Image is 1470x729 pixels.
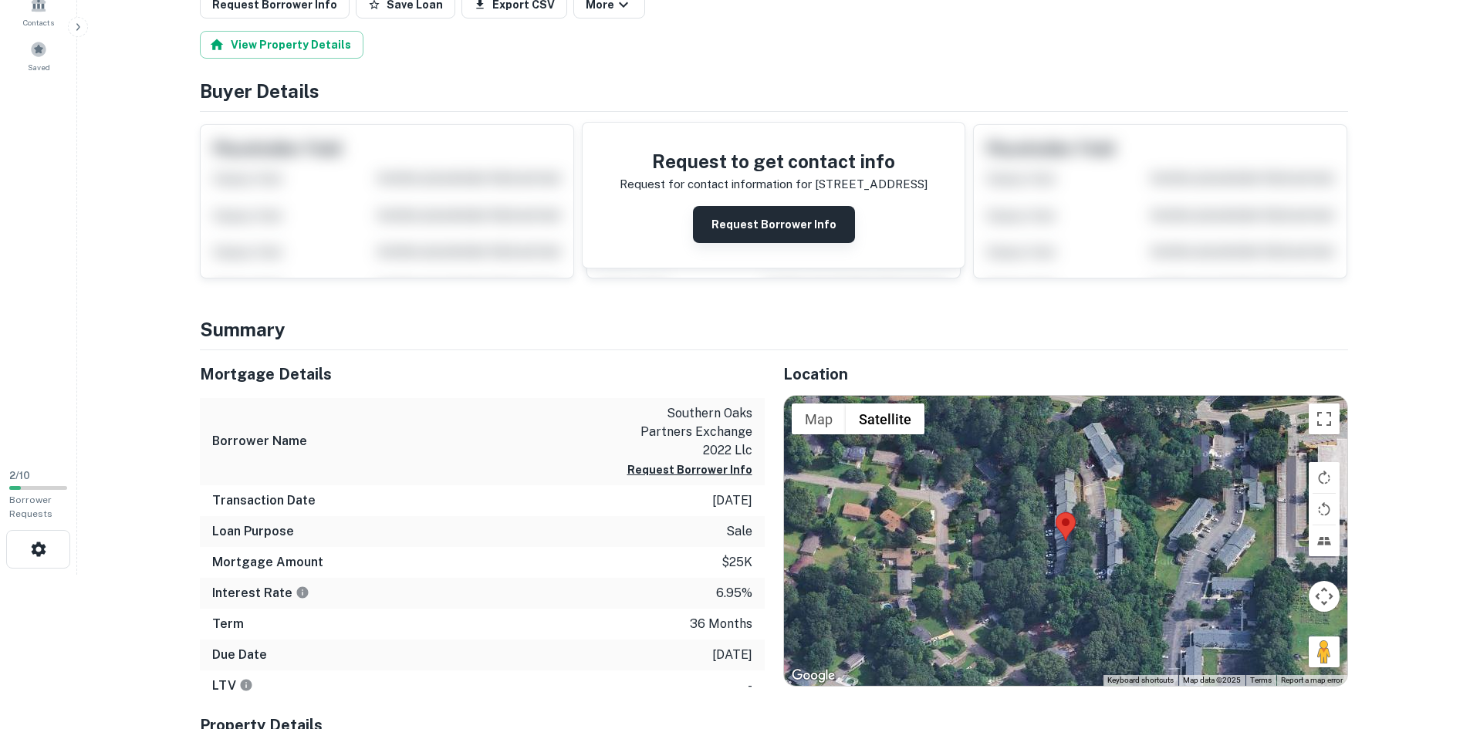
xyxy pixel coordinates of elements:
p: southern oaks partners exchange 2022 llc [613,404,752,460]
h6: Mortgage Amount [212,553,323,572]
h6: Loan Purpose [212,522,294,541]
p: [DATE] [712,646,752,664]
button: Tilt map [1309,525,1340,556]
button: Request Borrower Info [627,461,752,479]
h5: Location [783,363,1348,386]
p: [STREET_ADDRESS] [815,175,928,194]
p: sale [726,522,752,541]
span: Borrower Requests [9,494,52,519]
h6: LTV [212,677,253,695]
a: Terms (opens in new tab) [1250,676,1272,684]
h4: Buyer Details [200,77,1348,105]
button: View Property Details [200,31,363,59]
svg: The interest rates displayed on the website are for informational purposes only and may be report... [296,586,309,599]
button: Show street map [792,403,846,434]
h6: Borrower Name [212,432,307,451]
span: Saved [28,61,50,73]
p: [DATE] [712,491,752,510]
span: Contacts [23,16,54,29]
a: Open this area in Google Maps (opens a new window) [788,666,839,686]
span: 2 / 10 [9,470,30,481]
button: Toggle fullscreen view [1309,403,1340,434]
h6: Term [212,615,244,633]
button: Request Borrower Info [693,206,855,243]
iframe: Chat Widget [1393,606,1470,680]
span: Map data ©2025 [1183,676,1241,684]
button: Drag Pegman onto the map to open Street View [1309,636,1340,667]
button: Rotate map clockwise [1309,462,1340,493]
h4: Summary [200,316,1348,343]
svg: LTVs displayed on the website are for informational purposes only and may be reported incorrectly... [239,678,253,692]
p: 36 months [690,615,752,633]
a: Report a map error [1281,676,1343,684]
button: Show satellite imagery [846,403,924,434]
button: Rotate map counterclockwise [1309,494,1340,525]
p: 6.95% [716,584,752,602]
p: Request for contact information for [620,175,812,194]
a: Saved [5,35,73,76]
button: Map camera controls [1309,581,1340,612]
p: $25k [721,553,752,572]
h6: Transaction Date [212,491,316,510]
h6: Interest Rate [212,584,309,602]
img: Google [788,666,839,686]
h6: Due Date [212,646,267,664]
h4: Request to get contact info [620,147,928,175]
p: - [748,677,752,695]
button: Keyboard shortcuts [1107,675,1174,686]
h5: Mortgage Details [200,363,765,386]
